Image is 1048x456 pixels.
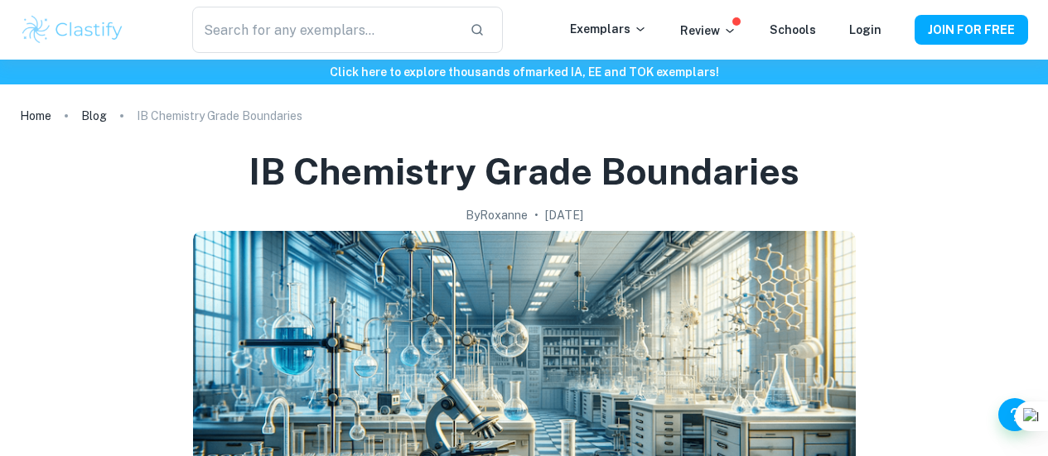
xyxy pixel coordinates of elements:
[570,20,647,38] p: Exemplars
[81,104,107,127] a: Blog
[534,206,538,224] p: •
[466,206,528,224] h2: By Roxanne
[20,13,125,46] img: Clastify logo
[545,206,583,224] h2: [DATE]
[20,104,51,127] a: Home
[770,23,816,36] a: Schools
[3,63,1045,81] h6: Click here to explore thousands of marked IA, EE and TOK exemplars !
[137,107,302,125] p: IB Chemistry Grade Boundaries
[680,22,736,40] p: Review
[249,147,799,196] h1: IB Chemistry Grade Boundaries
[998,398,1031,431] button: Help and Feedback
[192,7,457,53] input: Search for any exemplars...
[915,15,1028,45] button: JOIN FOR FREE
[849,23,881,36] a: Login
